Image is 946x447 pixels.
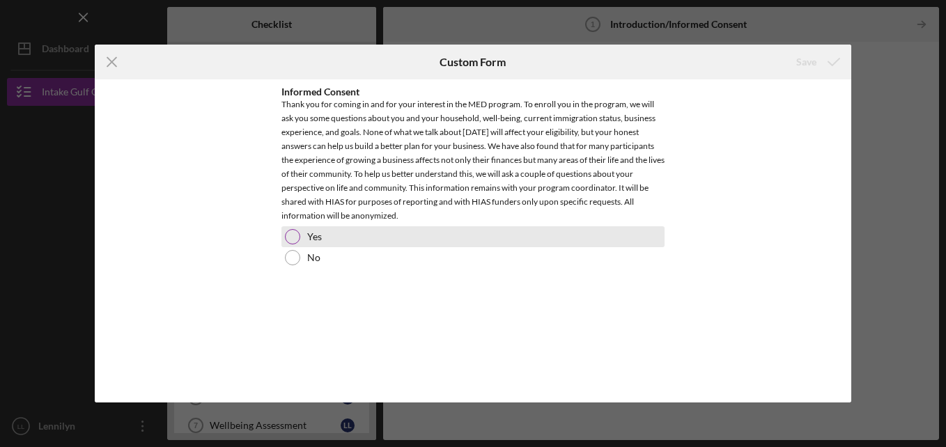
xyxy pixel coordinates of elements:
label: No [307,252,320,263]
label: Yes [307,231,322,242]
div: Informed Consent [281,86,665,97]
div: Thank you for coming in and for your interest in the MED program. To enroll you in the program, w... [281,97,665,223]
div: Save [796,48,816,76]
h6: Custom Form [440,56,506,68]
button: Save [782,48,851,76]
